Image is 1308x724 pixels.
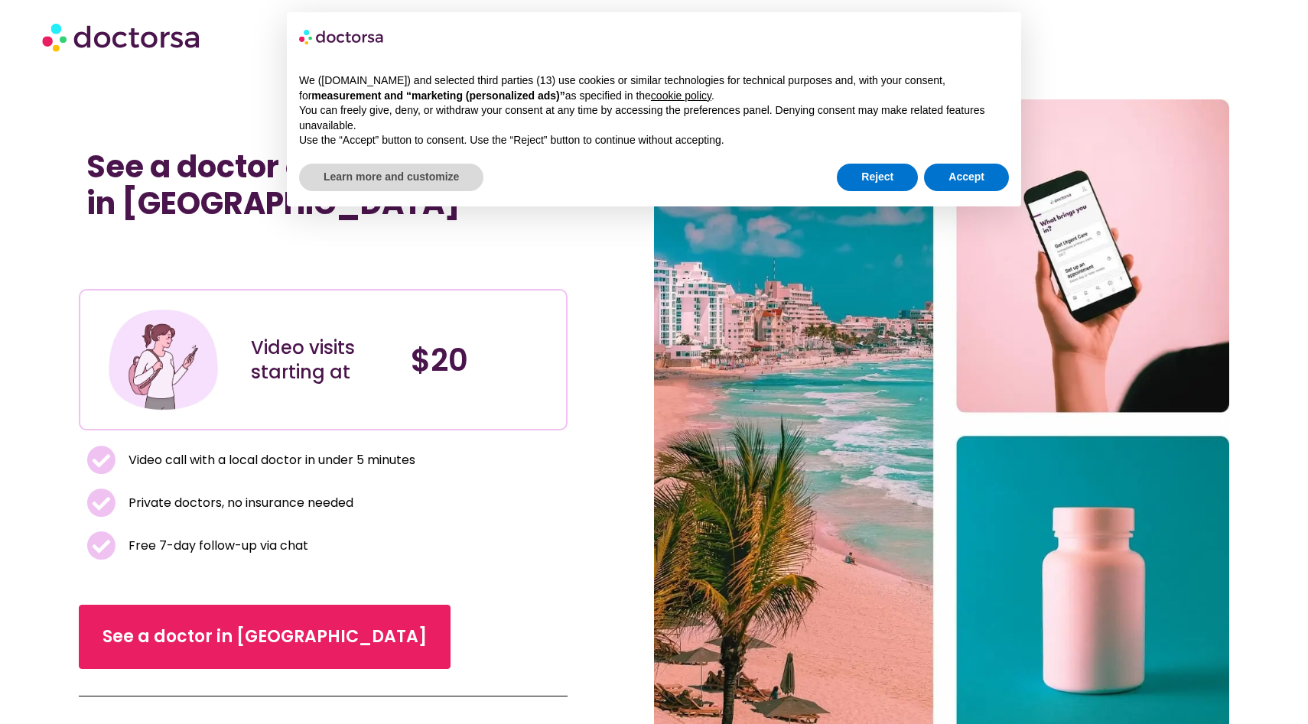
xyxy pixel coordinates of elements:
p: You can freely give, deny, or withdraw your consent at any time by accessing the preferences pane... [299,103,1009,133]
span: See a doctor in [GEOGRAPHIC_DATA] [102,625,427,649]
a: cookie policy [651,89,711,102]
span: Video call with a local doctor in under 5 minutes [125,450,415,471]
button: Learn more and customize [299,164,483,191]
button: Accept [924,164,1009,191]
h4: $20 [411,342,555,378]
p: Use the “Accept” button to consent. Use the “Reject” button to continue without accepting. [299,133,1009,148]
iframe: Customer reviews powered by Trustpilot [86,255,561,274]
h1: See a doctor online in minutes in [GEOGRAPHIC_DATA] [86,148,561,222]
span: Private doctors, no insurance needed [125,492,353,514]
span: Free 7-day follow-up via chat [125,535,308,557]
a: See a doctor in [GEOGRAPHIC_DATA] [79,605,451,669]
strong: measurement and “marketing (personalized ads)” [311,89,565,102]
img: logo [299,24,385,49]
button: Reject [837,164,918,191]
img: Illustration depicting a young woman in a casual outfit, engaged with her smartphone. She has a p... [106,302,221,417]
p: We ([DOMAIN_NAME]) and selected third parties (13) use cookies or similar technologies for techni... [299,73,1009,103]
div: Video visits starting at [251,336,395,385]
iframe: Customer reviews powered by Trustpilot [86,237,316,255]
